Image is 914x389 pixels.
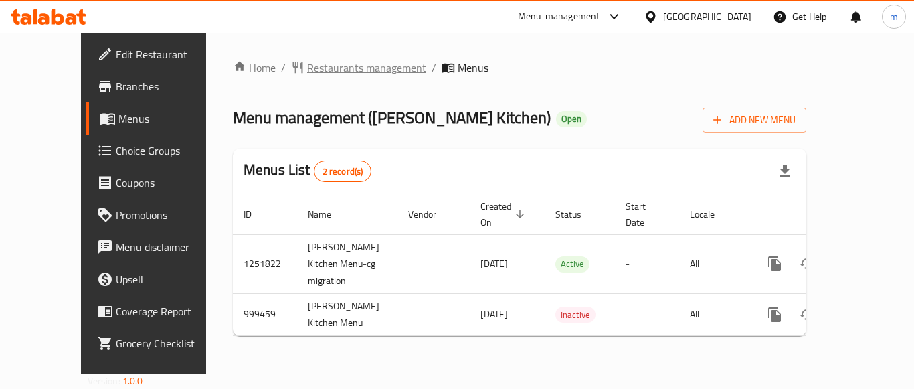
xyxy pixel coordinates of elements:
span: Menu management ( [PERSON_NAME] Kitchen ) [233,102,551,133]
div: Open [556,111,587,127]
td: [PERSON_NAME] Kitchen Menu [297,293,397,335]
span: Add New Menu [713,112,796,129]
button: more [759,299,791,331]
td: - [615,293,679,335]
a: Edit Restaurant [86,38,234,70]
a: Upsell [86,263,234,295]
a: Restaurants management [291,60,426,76]
button: more [759,248,791,280]
a: Promotions [86,199,234,231]
div: Inactive [555,307,596,323]
span: Created On [480,198,529,230]
span: Edit Restaurant [116,46,223,62]
span: Upsell [116,271,223,287]
span: Choice Groups [116,143,223,159]
span: Coverage Report [116,303,223,319]
td: All [679,234,748,293]
span: Coupons [116,175,223,191]
button: Change Status [791,299,823,331]
span: Name [308,206,349,222]
a: Coupons [86,167,234,199]
a: Grocery Checklist [86,327,234,360]
nav: breadcrumb [233,60,806,76]
h2: Menus List [244,160,371,182]
a: Menus [86,102,234,135]
a: Coverage Report [86,295,234,327]
span: Restaurants management [307,60,426,76]
span: [DATE] [480,305,508,323]
span: 2 record(s) [314,165,371,178]
td: All [679,293,748,335]
span: Active [555,256,589,272]
span: Promotions [116,207,223,223]
span: Grocery Checklist [116,335,223,352]
th: Actions [748,194,898,235]
span: Menus [118,110,223,127]
span: Inactive [555,307,596,323]
span: Vendor [408,206,454,222]
span: Branches [116,78,223,94]
span: [DATE] [480,255,508,273]
div: Menu-management [518,9,600,25]
a: Choice Groups [86,135,234,167]
a: Branches [86,70,234,102]
span: Locale [690,206,732,222]
td: 999459 [233,293,297,335]
table: enhanced table [233,194,898,336]
a: Home [233,60,276,76]
span: ID [244,206,269,222]
div: Total records count [314,161,372,182]
li: / [432,60,436,76]
div: [GEOGRAPHIC_DATA] [663,9,751,24]
td: 1251822 [233,234,297,293]
span: Status [555,206,599,222]
button: Add New Menu [703,108,806,133]
a: Menu disclaimer [86,231,234,263]
span: Menu disclaimer [116,239,223,255]
span: Start Date [626,198,663,230]
td: [PERSON_NAME] Kitchen Menu-cg migration [297,234,397,293]
button: Change Status [791,248,823,280]
span: m [890,9,898,24]
li: / [281,60,286,76]
div: Export file [769,155,801,187]
span: Menus [458,60,488,76]
td: - [615,234,679,293]
span: Open [556,113,587,125]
